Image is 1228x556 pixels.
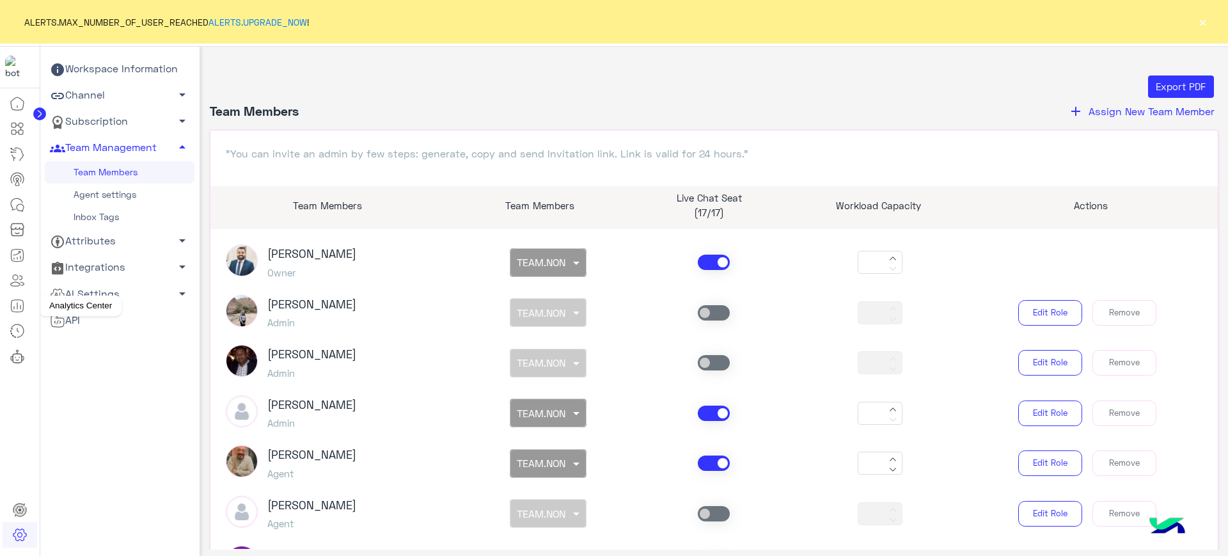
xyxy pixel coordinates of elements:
p: (17/17) [634,205,784,220]
p: Workload Capacity [803,198,954,213]
img: defaultAdmin.png [226,496,258,528]
a: Inbox Tags [45,206,194,228]
span: arrow_drop_down [175,233,190,248]
h3: [PERSON_NAME] [267,398,356,412]
button: Remove [1092,501,1156,527]
h3: [PERSON_NAME] [267,498,356,512]
a: Attributes [45,228,194,255]
p: Team Members [464,198,615,213]
button: Remove [1092,300,1156,326]
h5: Owner [267,267,356,278]
img: hulul-logo.png [1145,505,1190,550]
a: Team Management [45,135,194,161]
button: Export PDF [1148,75,1214,99]
span: ALERTS.MAX_NUMBER_OF_USER_REACHED ! [24,15,309,29]
button: Edit Role [1018,401,1082,426]
a: Integrations [45,255,194,281]
p: Team Members [210,198,446,213]
a: Team Members [45,161,194,184]
h3: [PERSON_NAME] [267,347,356,361]
span: Assign New Team Member [1089,105,1215,117]
h3: [PERSON_NAME] [267,247,356,261]
span: arrow_drop_up [175,139,190,155]
h5: Agent [267,468,356,479]
img: picture [226,345,258,377]
h5: Admin [267,317,356,328]
img: defaultAdmin.png [226,395,258,427]
button: × [1196,15,1209,28]
p: Live Chat Seat [634,191,784,205]
img: picture [226,295,258,327]
p: Actions [973,198,1208,213]
button: Edit Role [1018,350,1082,376]
span: arrow_drop_down [175,286,190,301]
span: Export PDF [1156,81,1206,92]
button: Edit Role [1018,501,1082,527]
button: Edit Role [1018,300,1082,326]
h5: Agent [267,518,356,529]
button: Edit Role [1018,450,1082,476]
div: Analytics Center [40,296,122,316]
h4: Team Members [210,103,299,120]
img: picture [226,244,258,276]
button: Remove [1092,450,1156,476]
a: ALERTS.UPGRADE_NOW [209,17,307,28]
button: Remove [1092,350,1156,376]
span: arrow_drop_down [175,87,190,102]
i: add [1068,104,1083,119]
h5: Admin [267,417,356,429]
a: AI Settings [45,281,194,307]
a: Subscription [45,109,194,135]
a: Agent settings [45,184,194,206]
p: "You can invite an admin by few steps: generate, copy and send Invitation link. Link is valid for... [226,146,1203,161]
button: addAssign New Team Member [1064,103,1218,120]
h3: [PERSON_NAME] [267,298,356,312]
img: 1403182699927242 [5,56,28,79]
span: TEAM.NON [517,407,565,419]
a: Workspace Information [45,56,194,83]
button: Remove [1092,401,1156,426]
span: arrow_drop_down [175,113,190,129]
a: Channel [45,83,194,109]
img: picture [226,445,258,477]
span: arrow_drop_down [175,259,190,274]
h3: [PERSON_NAME] [267,448,356,462]
h5: Admin [267,367,356,379]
